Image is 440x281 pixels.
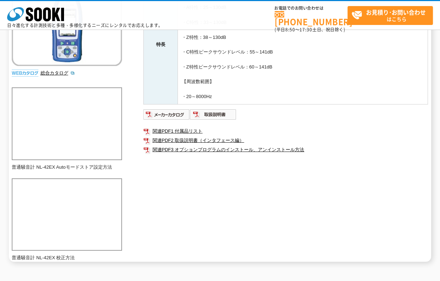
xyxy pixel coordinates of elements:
a: 取扱説明書 [190,113,237,119]
span: 17:30 [299,26,312,33]
span: お電話でのお問い合わせは [275,6,348,10]
a: 総合カタログ [40,70,75,76]
img: メーカーカタログ [143,109,190,120]
img: 取扱説明書 [190,109,237,120]
span: 8:50 [285,26,295,33]
a: メーカーカタログ [143,113,190,119]
p: 日々進化する計測技術と多種・多様化するニーズにレンタルでお応えします。 [7,23,163,27]
p: 普通騒音計 NL-42EX Autoモードストア設定方法 [12,164,122,171]
span: はこちら [351,6,433,24]
strong: お見積り･お問い合わせ [366,8,426,16]
a: 関連PDF2 取扱説明書（インタフェース編） [143,136,428,145]
a: [PHONE_NUMBER] [275,11,348,26]
img: webカタログ [12,70,38,77]
a: 関連PDF1 付属品リスト [143,127,428,136]
p: 普通騒音計 NL-42EX 校正方法 [12,254,122,262]
a: 関連PDF3 オプションプログラムのインストール、アンインストール方法 [143,145,428,154]
span: (平日 ～ 土日、祝日除く) [275,26,345,33]
a: お見積り･お問い合わせはこちら [348,6,433,25]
